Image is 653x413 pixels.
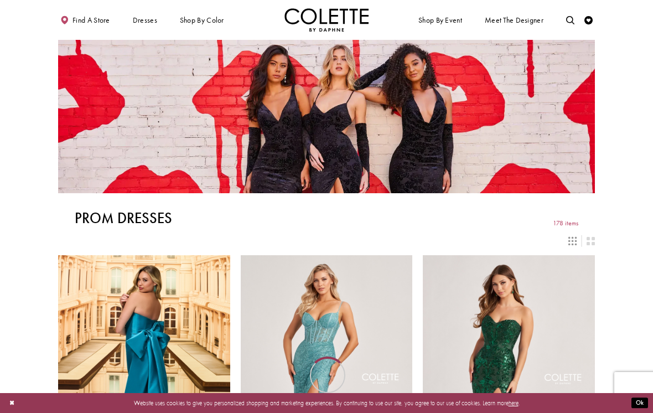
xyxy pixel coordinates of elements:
p: Website uses cookies to give you personalized shopping and marketing experiences. By continuing t... [60,397,593,409]
h1: Prom Dresses [75,210,172,226]
button: Close Dialog [5,396,19,411]
span: Dresses [131,8,159,32]
a: Toggle search [564,8,577,32]
a: Check Wishlist [582,8,595,32]
img: Colette by Daphne [284,8,369,32]
button: Submit Dialog [631,398,648,409]
span: Find a store [72,16,110,24]
span: 178 items [553,220,578,227]
span: Shop By Event [416,8,464,32]
a: Meet the designer [483,8,546,32]
span: Switch layout to 3 columns [568,237,577,245]
span: Meet the designer [485,16,543,24]
a: Visit Home Page [284,8,369,32]
span: Shop by color [180,16,224,24]
span: Switch layout to 2 columns [587,237,595,245]
span: Shop by color [178,8,226,32]
span: Dresses [133,16,157,24]
div: Layout Controls [53,232,600,250]
a: here [509,399,519,407]
span: Shop By Event [418,16,462,24]
a: Find a store [58,8,112,32]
